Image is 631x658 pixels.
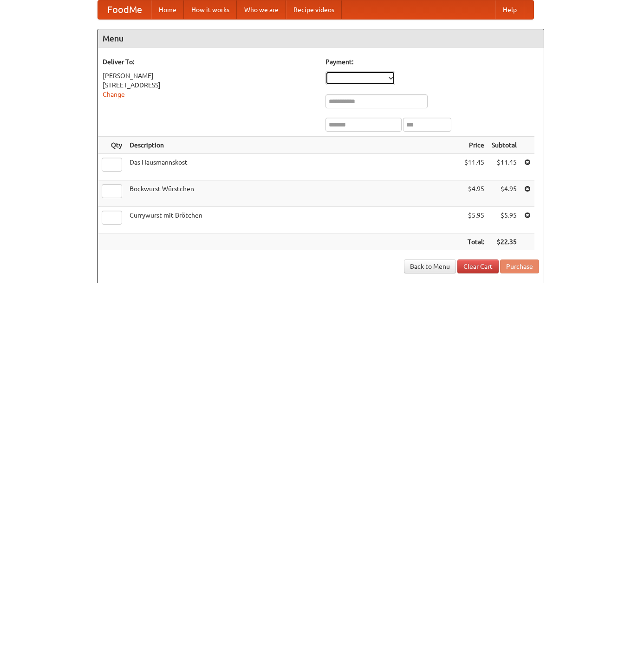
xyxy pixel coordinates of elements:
[126,207,461,233] td: Currywurst mit Brötchen
[461,233,488,251] th: Total:
[461,207,488,233] td: $5.95
[404,259,456,273] a: Back to Menu
[495,0,524,19] a: Help
[488,233,520,251] th: $22.35
[151,0,184,19] a: Home
[126,137,461,154] th: Description
[103,71,316,80] div: [PERSON_NAME]
[184,0,237,19] a: How it works
[237,0,286,19] a: Who we are
[461,154,488,180] td: $11.45
[126,154,461,180] td: Das Hausmannskost
[488,207,520,233] td: $5.95
[103,57,316,66] h5: Deliver To:
[488,137,520,154] th: Subtotal
[325,57,539,66] h5: Payment:
[98,0,151,19] a: FoodMe
[103,91,125,98] a: Change
[103,80,316,90] div: [STREET_ADDRESS]
[488,154,520,180] td: $11.45
[126,180,461,207] td: Bockwurst Würstchen
[98,137,126,154] th: Qty
[461,137,488,154] th: Price
[488,180,520,207] td: $4.95
[500,259,539,273] button: Purchase
[461,180,488,207] td: $4.95
[98,29,544,48] h4: Menu
[286,0,342,19] a: Recipe videos
[457,259,499,273] a: Clear Cart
